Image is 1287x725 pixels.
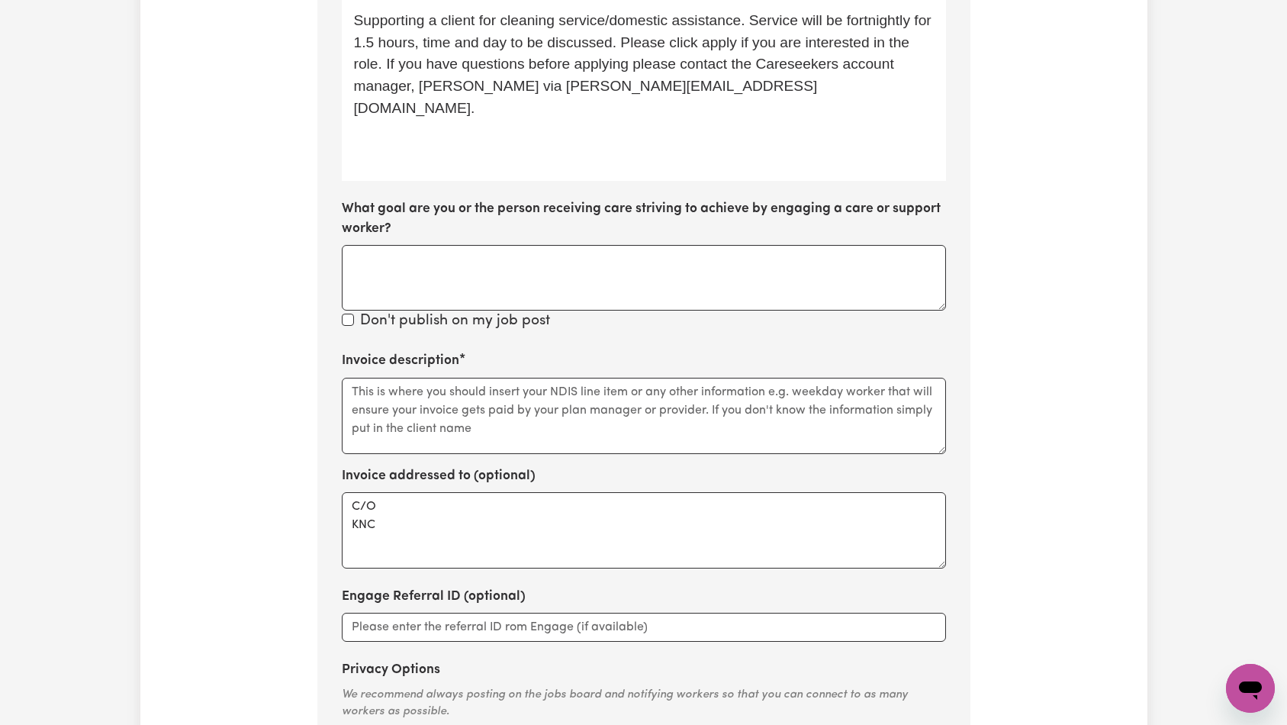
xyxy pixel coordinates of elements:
label: Engage Referral ID (optional) [342,587,526,607]
input: Please enter the referral ID rom Engage (if available) [342,613,946,642]
div: We recommend always posting on the jobs board and notifying workers so that you can connect to as... [342,687,946,721]
label: Invoice addressed to (optional) [342,466,536,486]
label: Invoice description [342,351,459,371]
label: Privacy Options [342,660,440,680]
iframe: Button to launch messaging window [1226,664,1275,713]
label: Don't publish on my job post [360,311,550,333]
label: What goal are you or the person receiving care striving to achieve by engaging a care or support ... [342,199,946,240]
textarea: C/O KNC [342,492,946,569]
span: Supporting a client for cleaning service/domestic assistance. Service will be fortnightly for 1.5... [354,12,936,116]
